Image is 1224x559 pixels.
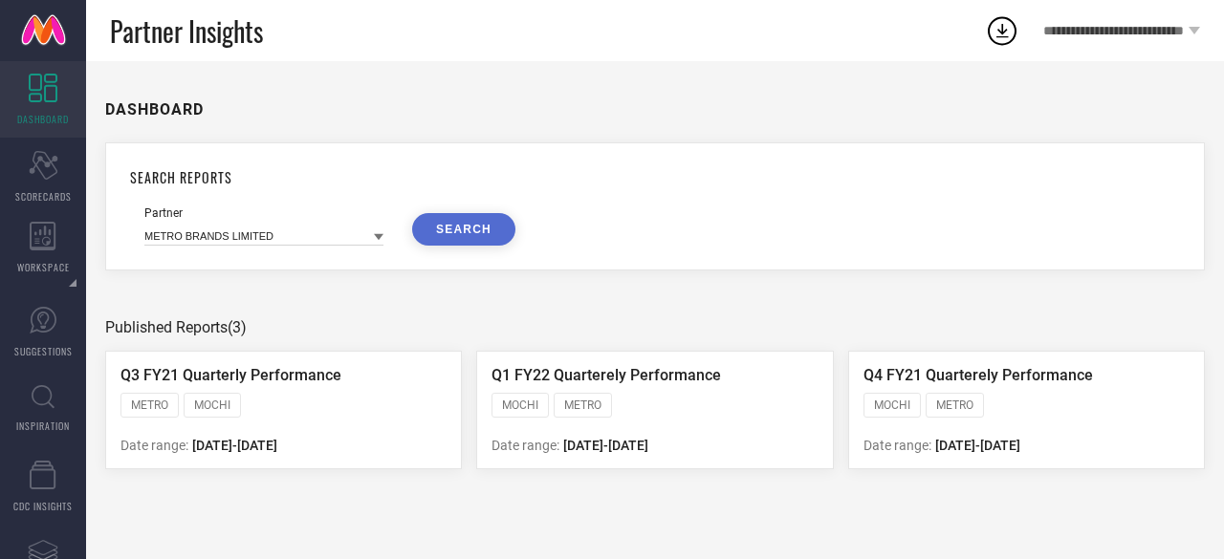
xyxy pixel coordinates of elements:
[874,398,910,412] span: MOCHI
[192,438,277,453] span: [DATE] - [DATE]
[564,398,601,412] span: METRO
[17,260,70,274] span: WORKSPACE
[863,366,1093,384] span: Q4 FY21 Quarterely Performance
[492,438,559,453] span: Date range:
[130,167,1180,187] h1: SEARCH REPORTS
[194,398,230,412] span: MOCHI
[110,11,263,51] span: Partner Insights
[985,13,1019,48] div: Open download list
[120,366,341,384] span: Q3 FY21 Quarterly Performance
[412,213,515,246] button: SEARCH
[935,438,1020,453] span: [DATE] - [DATE]
[502,398,538,412] span: MOCHI
[936,398,973,412] span: METRO
[144,206,383,220] div: Partner
[131,398,168,412] span: METRO
[105,100,204,118] h1: DASHBOARD
[16,419,70,433] span: INSPIRATION
[563,438,648,453] span: [DATE] - [DATE]
[13,499,73,513] span: CDC INSIGHTS
[492,366,721,384] span: Q1 FY22 Quarterely Performance
[14,344,73,358] span: SUGGESTIONS
[15,189,72,204] span: SCORECARDS
[17,112,69,126] span: DASHBOARD
[120,438,188,453] span: Date range:
[105,318,1205,336] div: Published Reports (3)
[863,438,931,453] span: Date range:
